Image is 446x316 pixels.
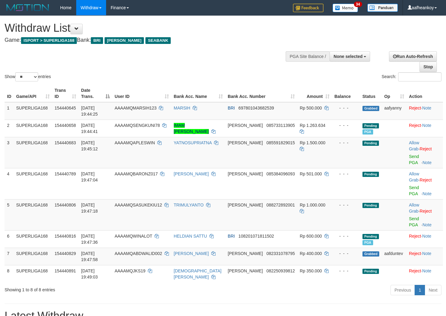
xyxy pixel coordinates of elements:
a: Note [422,268,431,273]
img: MOTION_logo.png [5,3,51,12]
td: 6 [5,230,14,248]
span: AAAAMQBARONZ017 [115,171,158,176]
a: Allow Grab [409,171,419,182]
span: Rp 600.000 [300,234,322,239]
td: aafduntev [382,248,406,265]
span: Rp 500.000 [300,106,322,110]
div: PGA Site Balance / [286,51,330,62]
span: AAAAMQJKS19 [115,268,145,273]
span: Copy 108201071811502 to clipboard [238,234,274,239]
span: BRI [228,106,235,110]
a: Send PGA [409,154,419,165]
th: ID [5,85,14,102]
span: Copy 085591829015 to clipboard [266,140,295,145]
span: 154440891 [55,268,76,273]
th: Date Trans.: activate to sort column descending [79,85,112,102]
a: MARSIH [174,106,190,110]
td: 5 [5,199,14,230]
a: HELDIAN SATTU [174,234,207,239]
span: [PERSON_NAME] [228,251,263,256]
span: 154440658 [55,123,76,128]
td: · [407,230,443,248]
span: Copy 082331078795 to clipboard [266,251,295,256]
select: Showentries [15,72,38,81]
th: Action [407,85,443,102]
span: Copy 085733113905 to clipboard [266,123,295,128]
td: 1 [5,102,14,120]
td: 7 [5,248,14,265]
span: 154440789 [55,171,76,176]
th: User ID: activate to sort column ascending [112,85,171,102]
span: Pending [362,203,379,208]
a: [PERSON_NAME] [174,251,209,256]
span: [DATE] 19:47:58 [81,251,98,262]
div: - - - [334,250,358,257]
td: SUPERLIGA168 [14,248,52,265]
div: Showing 1 to 8 of 8 entries [5,284,181,293]
span: [DATE] 19:49:03 [81,268,98,279]
span: AAAAMQMARSIH123 [115,106,157,110]
span: [DATE] 19:47:36 [81,234,98,245]
span: Pending [362,123,379,128]
h4: Game: Bank: [5,37,291,43]
a: Reject [420,178,432,182]
span: None selected [334,54,362,59]
td: · [407,102,443,120]
a: Reject [409,123,421,128]
img: Button%20Memo.svg [333,4,358,12]
a: 1 [415,285,425,295]
span: Rp 1.500.000 [300,140,325,145]
div: - - - [334,268,358,274]
td: SUPERLIGA168 [14,120,52,137]
td: · [407,199,443,230]
span: BRI [228,234,235,239]
a: Reject [409,251,421,256]
a: Note [423,222,432,227]
a: Previous [391,285,415,295]
span: Pending [362,141,379,146]
td: 3 [5,137,14,168]
td: SUPERLIGA168 [14,265,52,282]
td: SUPERLIGA168 [14,230,52,248]
span: Copy 082250939812 to clipboard [266,268,295,273]
span: AAAAMQABDWALID002 [115,251,162,256]
span: Grabbed [362,251,380,257]
span: [DATE] 19:47:18 [81,203,98,214]
span: 154440645 [55,106,76,110]
a: Note [423,160,432,165]
span: 154440683 [55,140,76,145]
span: Rp 1.000.000 [300,203,325,207]
td: · [407,265,443,282]
th: Amount: activate to sort column ascending [297,85,332,102]
span: Copy 088272892001 to clipboard [266,203,295,207]
span: Copy 085384096093 to clipboard [266,171,295,176]
span: SEABANK [145,37,171,44]
span: 154440816 [55,234,76,239]
span: [DATE] 19:44:25 [81,106,98,117]
span: [PERSON_NAME] [228,123,263,128]
span: Pending [362,269,379,274]
a: [PERSON_NAME] [174,171,209,176]
div: - - - [334,122,358,128]
button: None selected [330,51,370,62]
th: Bank Acc. Number: activate to sort column ascending [225,85,297,102]
td: aafyanny [382,102,406,120]
div: - - - [334,105,358,111]
a: [DEMOGRAPHIC_DATA][PERSON_NAME] [174,268,222,279]
a: Send PGA [409,185,419,196]
a: TRIMULYANTO [174,203,204,207]
span: [PERSON_NAME] [228,268,263,273]
span: · [409,140,420,151]
span: Rp 400.000 [300,251,322,256]
img: Feedback.jpg [293,4,323,12]
a: Next [425,285,441,295]
td: · [407,248,443,265]
span: [PERSON_NAME] [105,37,144,44]
td: 8 [5,265,14,282]
th: Game/API: activate to sort column ascending [14,85,52,102]
span: Rp 350.000 [300,268,322,273]
div: - - - [334,171,358,177]
span: Pending [362,172,379,177]
h1: Withdraw List [5,22,291,34]
td: SUPERLIGA168 [14,168,52,199]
